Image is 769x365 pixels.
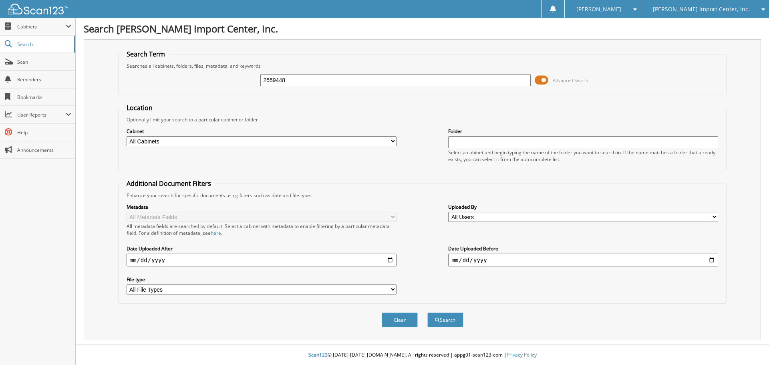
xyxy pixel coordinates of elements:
[729,327,769,365] iframe: Chat Widget
[17,58,71,65] span: Scan
[123,63,723,69] div: Searches all cabinets, folders, files, metadata, and keywords
[123,192,723,199] div: Enhance your search for specific documents using filters such as date and file type.
[448,128,718,135] label: Folder
[576,7,621,12] span: [PERSON_NAME]
[123,179,215,188] legend: Additional Document Filters
[127,223,397,236] div: All metadata fields are searched by default. Select a cabinet with metadata to enable filtering b...
[123,103,157,112] legend: Location
[448,245,718,252] label: Date Uploaded Before
[17,23,66,30] span: Cabinets
[553,77,588,83] span: Advanced Search
[17,129,71,136] span: Help
[17,94,71,101] span: Bookmarks
[17,111,66,118] span: User Reports
[8,4,68,14] img: scan123-logo-white.svg
[211,230,221,236] a: here
[427,313,463,327] button: Search
[448,149,718,163] div: Select a cabinet and begin typing the name of the folder you want to search in. If the name match...
[382,313,418,327] button: Clear
[84,22,761,35] h1: Search [PERSON_NAME] Import Center, Inc.
[127,276,397,283] label: File type
[17,147,71,153] span: Announcements
[507,351,537,358] a: Privacy Policy
[448,254,718,266] input: end
[123,116,723,123] div: Optionally limit your search to a particular cabinet or folder
[17,76,71,83] span: Reminders
[127,128,397,135] label: Cabinet
[127,254,397,266] input: start
[76,345,769,365] div: © [DATE]-[DATE] [DOMAIN_NAME]. All rights reserved | appg01-scan123-com |
[653,7,750,12] span: [PERSON_NAME] Import Center, Inc.
[127,204,397,210] label: Metadata
[123,50,169,58] legend: Search Term
[448,204,718,210] label: Uploaded By
[17,41,70,48] span: Search
[308,351,328,358] span: Scan123
[127,245,397,252] label: Date Uploaded After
